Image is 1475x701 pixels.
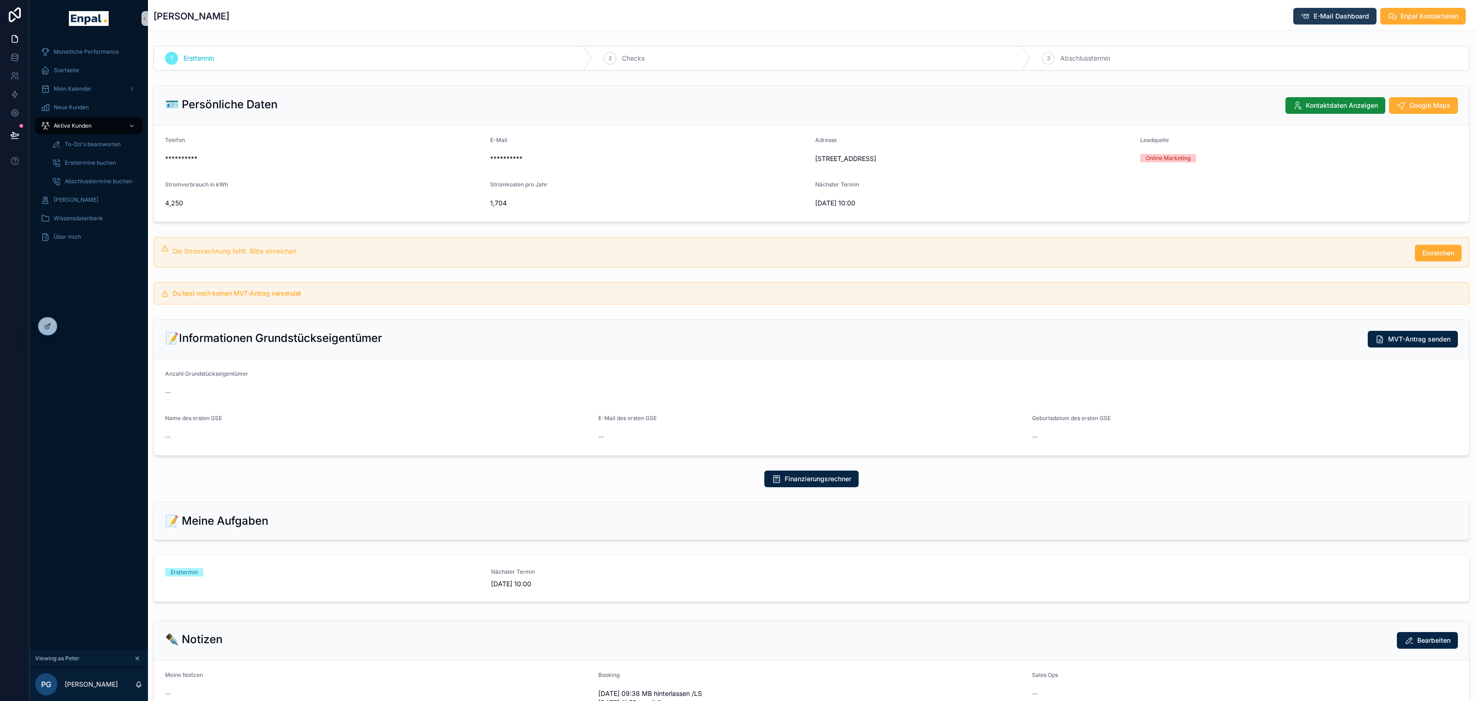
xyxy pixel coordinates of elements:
[65,159,116,167] span: Ersttermine buchen
[54,85,92,93] span: Mein Kalender
[184,54,214,63] span: Ersttermin
[1285,97,1385,114] button: Kontaktdaten Anzeigen
[165,671,203,678] span: Meine Notizen
[46,136,142,153] a: To-Do's beantworten
[815,154,1133,163] span: [STREET_ADDRESS]
[1060,54,1110,63] span: Abschlusstermin
[1032,415,1111,422] span: Geburtsdatum des ersten GSE
[54,233,81,241] span: Über mich
[1397,632,1458,649] button: Bearbeiten
[35,655,80,662] span: Viewing as Peter
[171,55,173,62] span: 1
[1380,8,1466,25] button: Enpal Kontaktieren
[165,514,268,528] h2: 📝 Meine Aufgaben
[622,54,645,63] span: Checks
[35,192,142,208] a: [PERSON_NAME]
[165,181,228,188] span: Stromverbrauch in kWh
[815,181,859,188] span: Nächster Termin
[1368,331,1458,347] button: MVT-Antrag senden
[165,370,248,377] span: Anzahl Grundstückseigentümer
[69,11,108,26] img: App logo
[54,104,89,111] span: Neue Kunden
[165,136,185,143] span: Telefon
[35,229,142,245] a: Über mich
[54,122,92,130] span: Aktive Kunden
[598,671,620,678] span: Booking
[46,155,142,171] a: Ersttermine buchen
[598,432,604,441] span: --
[1389,97,1458,114] button: Google Maps
[1140,136,1169,143] span: Leadquelle
[165,199,483,208] span: 4,250
[608,55,612,62] span: 2
[1417,636,1450,645] span: Bearbeiten
[165,632,222,647] h2: ✒️ Notizen
[1032,689,1038,698] span: --
[490,136,507,143] span: E-Mail
[54,48,119,56] span: Monatliche Performance
[1388,335,1450,344] span: MVT-Antrag senden
[35,81,142,97] a: Mein Kalender
[165,415,222,422] span: Name des ersten GSE
[815,199,1133,208] span: [DATE] 10:00
[1146,154,1191,162] div: Online Marketing
[172,247,1407,256] div: Die Stromrechnung fehlt. Bitte einreichen
[171,568,198,577] div: Ersttermin
[54,196,98,204] span: [PERSON_NAME]
[35,118,142,134] a: Aktive Kunden
[35,62,142,79] a: Startseite
[165,689,171,698] span: --
[165,331,382,346] h2: 📝Informationen Grundstückseigentümer
[165,97,277,112] h2: 🪪 Persönliche Daten
[1293,8,1377,25] button: E-Mail Dashboard
[1401,12,1458,21] span: Enpal Kontaktieren
[172,247,296,255] span: Die Stromrechnung fehlt. Bitte einreichen
[815,136,837,143] span: Adresse
[165,388,171,397] span: --
[490,181,547,188] span: Stromkosten pro Jahr
[30,37,148,257] div: scrollable content
[35,210,142,227] a: Wissensdatenbank
[154,10,229,23] h1: [PERSON_NAME]
[165,432,171,441] span: --
[41,679,51,690] span: PG
[491,579,806,589] span: [DATE] 10:00
[35,43,142,60] a: Monatliche Performance
[65,178,132,185] span: Abschlusstermine buchen
[154,555,1469,602] a: ErstterminNächster Termin[DATE] 10:00
[785,474,851,484] span: Finanzierungsrechner
[65,680,118,689] p: [PERSON_NAME]
[490,199,808,208] span: 1,704
[1314,12,1369,21] span: E-Mail Dashboard
[1409,101,1450,110] span: Google Maps
[65,141,121,148] span: To-Do's beantworten
[1306,101,1378,110] span: Kontaktdaten Anzeigen
[172,290,1462,297] h5: Du hast noch keinen MVT-Antrag versendet
[491,568,806,576] span: Nächster Termin
[1415,245,1462,261] button: Einreichen
[1032,671,1058,678] span: Sales Ops
[764,471,859,487] button: Finanzierungsrechner
[35,99,142,116] a: Neue Kunden
[1032,432,1038,441] span: --
[598,415,657,422] span: E-Mail des ersten GSE
[1422,248,1454,258] span: Einreichen
[46,173,142,190] a: Abschlusstermine buchen
[1047,55,1050,62] span: 3
[54,67,79,74] span: Startseite
[54,215,103,222] span: Wissensdatenbank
